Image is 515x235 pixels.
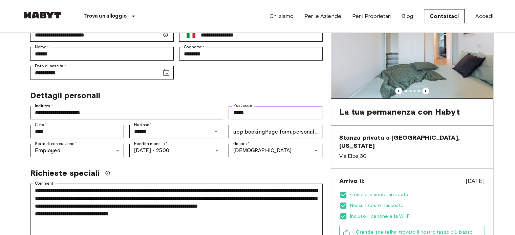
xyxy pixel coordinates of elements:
div: [DATE] - 2500 [129,144,223,157]
span: Arrivo il: [339,177,365,185]
label: Reddito mensile [134,141,168,147]
svg: Assicurati che il tuo indirizzo email sia corretto — ti invieremo i dettagli della tua prenotazio... [163,32,168,38]
label: Data di nascita [35,63,66,69]
div: Indirizzo [30,106,223,119]
span: Nessun costo nascosto [350,202,485,209]
span: Via Elba 30 [339,152,485,160]
label: Indirizzo [35,103,53,109]
div: Employed [30,144,124,157]
a: Chi siamo [269,12,293,20]
a: Per le Aziende [304,12,341,20]
span: Completamente arredato [350,191,485,198]
label: Post code [233,103,252,109]
label: Cognome [184,44,205,50]
span: [DATE] [466,177,485,185]
div: Città [30,125,124,138]
span: La tua permanenza con Habyt [339,107,460,117]
p: Trova un alloggio [84,12,127,20]
div: Email [30,28,174,42]
a: Blog [402,12,413,20]
b: Grande scelta! [356,229,391,235]
div: app.bookingPage.form.personalDetails.fieldLabels.idNumber [229,125,322,138]
button: Choose date, selected date is Nov 30, 1999 [159,66,173,79]
img: Habyt [22,12,63,19]
label: Genere [233,141,249,147]
a: Accedi [475,12,493,20]
span: Richieste speciali [30,168,100,178]
label: Nome [35,44,49,50]
div: Post code [229,106,322,119]
button: Select country [184,28,198,42]
img: Italy [187,32,195,38]
div: Nome [30,47,174,61]
div: Cognome [179,47,323,61]
button: Previous image [422,88,429,94]
label: Città [35,122,47,128]
label: Stato di occupazione [35,141,77,147]
span: Stanza privata a [GEOGRAPHIC_DATA], [US_STATE] [339,134,485,150]
div: [DEMOGRAPHIC_DATA] [229,144,322,157]
label: Commenti [35,181,55,186]
button: Previous image [395,88,402,94]
label: Nazione [134,122,152,128]
a: Per i Proprietari [352,12,391,20]
span: Incluso il canone e la Wi-Fi [350,213,485,220]
button: Open [211,127,221,136]
a: Contattaci [424,9,465,23]
svg: Faremo il possibile per soddisfare la tua richiesta, ma si prega di notare che non possiamo garan... [105,170,110,176]
span: Dettagli personali [30,90,101,100]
